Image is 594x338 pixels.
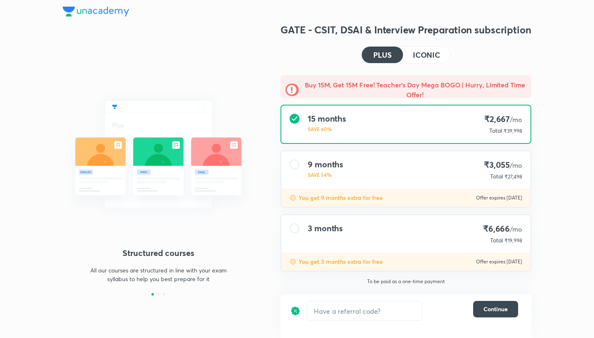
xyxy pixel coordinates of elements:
p: To be paid as a one-time payment [274,278,538,285]
img: Company Logo [63,7,129,16]
img: - [285,83,299,96]
button: ICONIC [403,47,450,63]
span: /mo [510,115,522,124]
p: SAVE 54% [308,171,343,178]
button: Continue [473,301,518,317]
h4: Structured courses [63,247,254,259]
p: You get 3 months extra for free [299,258,383,266]
p: SAVE 60% [308,125,346,133]
img: discount [290,258,296,265]
span: Continue [483,305,508,313]
h4: 9 months [308,160,343,169]
h4: PLUS [373,51,391,59]
p: You get 9 months extra for free [299,194,383,202]
img: daily_live_classes_be8fa5af21.svg [63,82,254,226]
img: discount [290,195,296,201]
h4: 3 months [308,223,343,233]
span: /mo [510,225,522,233]
span: ₹19,998 [504,237,522,244]
p: All our courses are structured in line with your exam syllabus to help you best prepare for it [87,266,230,283]
h5: Buy 15M, Get 15M Free! Teacher’s Day Mega BOGO | Hurry, Limited Time Offer! [304,80,526,100]
h4: 15 months [308,114,346,124]
input: Have a referral code? [307,301,422,321]
h3: GATE - CSIT, DSAI & Interview Preparation subscription [280,23,531,36]
span: ₹39,998 [504,128,522,134]
img: discount [290,301,300,321]
h4: ICONIC [413,51,440,59]
button: PLUS [362,47,403,63]
p: Offer expires [DATE] [476,258,522,265]
p: Total [490,172,503,181]
h4: ₹2,667 [484,114,522,125]
p: Total [489,127,502,135]
h4: ₹6,666 [483,223,522,235]
h4: ₹3,055 [484,160,522,171]
p: Offer expires [DATE] [476,195,522,201]
span: ₹27,498 [504,174,522,180]
p: Total [490,236,503,244]
span: /mo [510,161,522,169]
